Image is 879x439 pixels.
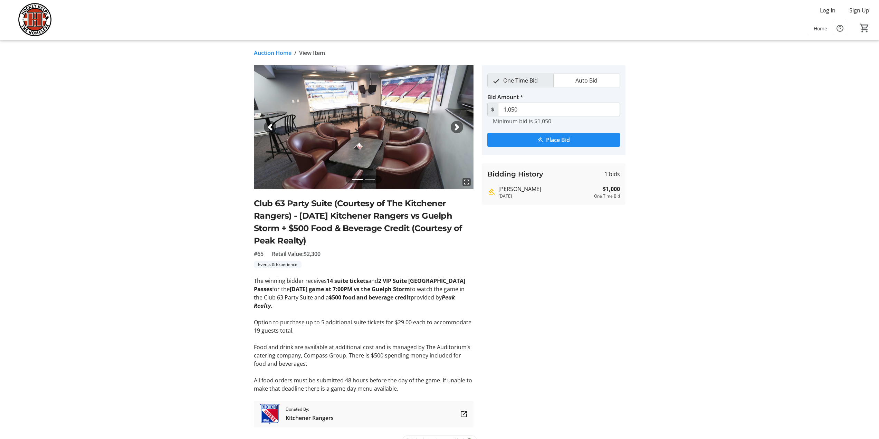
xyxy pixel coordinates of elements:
em: Peak Realty [254,294,455,309]
span: / [294,49,296,57]
strong: 14 suite tickets [327,277,368,285]
button: Sign Up [844,5,875,16]
span: View Item [299,49,325,57]
img: Hockey Helps the Homeless's Logo [4,3,66,37]
span: Sign Up [849,6,869,15]
mat-icon: fullscreen [462,178,471,186]
span: Home [814,25,827,32]
span: $ [487,103,498,116]
span: Log In [820,6,835,15]
p: Option to purchase up to 5 additional suite tickets for $29.00 each to accommodate 19 guests total. [254,318,474,335]
strong: 2 VIP Suite [GEOGRAPHIC_DATA] Passes [254,277,465,293]
a: Home [808,22,833,35]
p: All food orders must be submitted 48 hours before the day of the game. If unable to make that dea... [254,376,474,393]
h3: Bidding History [487,169,543,179]
span: Place Bid [546,136,570,144]
img: Image [254,65,474,189]
label: Bid Amount * [487,93,523,101]
tr-label-badge: Events & Experience [254,261,302,268]
button: Help [833,21,847,35]
a: Kitchener RangersDonated By:Kitchener Rangers [254,401,474,427]
h2: Club 63 Party Suite (Courtesy of The Kitchener Rangers) - [DATE] Kitchener Rangers vs Guelph Stor... [254,197,474,247]
span: #65 [254,250,264,258]
p: The winning bidder receives and for the to watch the game in the Club 63 Party Suite and a provid... [254,277,474,310]
span: Donated By: [286,406,334,412]
strong: [DATE] game at 7:00PM vs the Guelph Storm [290,285,410,293]
img: Kitchener Rangers [259,404,280,424]
div: One Time Bid [594,193,620,199]
div: [PERSON_NAME] [498,185,591,193]
span: 1 bids [604,170,620,178]
strong: $500 food and beverage credit [329,294,411,301]
p: Food and drink are available at additional cost and is managed by The Auditorium’s catering compa... [254,343,474,368]
span: Retail Value: $2,300 [272,250,321,258]
span: Auto Bid [571,74,602,87]
div: [DATE] [498,193,591,199]
a: Auction Home [254,49,292,57]
button: Place Bid [487,133,620,147]
span: Kitchener Rangers [286,414,334,422]
mat-icon: Highest bid [487,188,496,196]
button: Cart [858,22,871,34]
strong: $1,000 [603,185,620,193]
button: Log In [814,5,841,16]
span: One Time Bid [499,74,542,87]
tr-hint: Minimum bid is $1,050 [493,118,551,125]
